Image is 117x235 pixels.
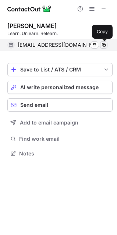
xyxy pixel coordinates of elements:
[20,67,100,73] div: Save to List / ATS / CRM
[18,42,102,48] span: [EMAIL_ADDRESS][DOMAIN_NAME]
[19,136,110,142] span: Find work email
[7,4,52,13] img: ContactOut v5.3.10
[7,134,113,144] button: Find work email
[7,63,113,76] button: save-profile-one-click
[19,150,110,157] span: Notes
[7,116,113,129] button: Add to email campaign
[7,81,113,94] button: AI write personalized message
[7,30,113,37] div: Learn. Unlearn. Relearn.
[7,22,57,29] div: [PERSON_NAME]
[7,148,113,159] button: Notes
[20,102,48,108] span: Send email
[20,84,99,90] span: AI write personalized message
[20,120,78,126] span: Add to email campaign
[7,98,113,112] button: Send email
